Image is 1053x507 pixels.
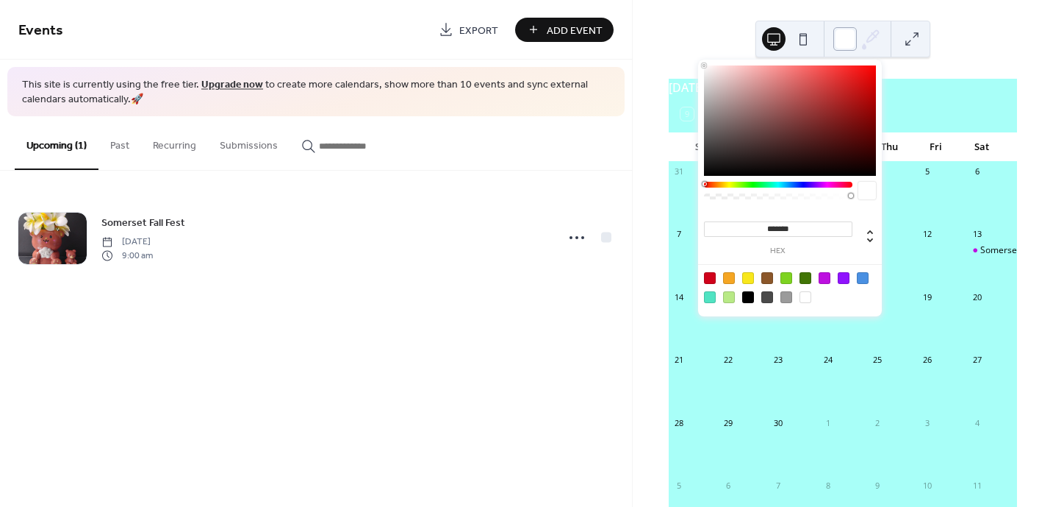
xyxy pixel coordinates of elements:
[673,166,684,177] div: 31
[872,355,883,366] div: 25
[967,244,1017,257] div: Somerset Fall Fest
[761,272,773,284] div: #8B572A
[742,272,754,284] div: #F8E71C
[971,166,982,177] div: 6
[428,18,509,42] a: Export
[872,480,883,491] div: 9
[704,272,716,284] div: #D0021B
[819,272,830,284] div: #BD10E0
[780,272,792,284] div: #7ED321
[723,272,735,284] div: #F5A623
[141,116,208,169] button: Recurring
[799,272,811,284] div: #417505
[101,214,185,231] a: Somerset Fall Fest
[921,355,932,366] div: 26
[723,417,734,428] div: 29
[772,355,783,366] div: 23
[22,78,610,107] span: This site is currently using the free tier. to create more calendars, show more than 10 events an...
[704,291,716,303] div: #50E3C2
[723,480,734,491] div: 6
[673,480,684,491] div: 5
[822,417,833,428] div: 1
[921,480,932,491] div: 10
[673,355,684,366] div: 21
[921,229,932,240] div: 12
[866,132,912,162] div: Thu
[669,79,1017,96] div: [DATE]
[673,291,684,302] div: 14
[971,355,982,366] div: 27
[872,417,883,428] div: 2
[704,247,852,255] label: hex
[772,417,783,428] div: 30
[822,355,833,366] div: 24
[761,291,773,303] div: #4A4A4A
[772,480,783,491] div: 7
[971,480,982,491] div: 11
[101,235,153,249] span: [DATE]
[208,116,290,169] button: Submissions
[673,417,684,428] div: 28
[742,291,754,303] div: #000000
[921,291,932,302] div: 19
[515,18,614,42] button: Add Event
[459,23,498,38] span: Export
[18,16,63,45] span: Events
[547,23,603,38] span: Add Event
[201,75,263,95] a: Upgrade now
[959,132,1005,162] div: Sat
[680,132,727,162] div: Sun
[921,166,932,177] div: 5
[971,229,982,240] div: 13
[15,116,98,170] button: Upcoming (1)
[101,249,153,262] span: 9:00 am
[971,291,982,302] div: 20
[723,355,734,366] div: 22
[673,229,684,240] div: 7
[101,216,185,231] span: Somerset Fall Fest
[723,291,735,303] div: #B8E986
[971,417,982,428] div: 4
[799,291,811,303] div: #FFFFFF
[822,480,833,491] div: 8
[780,291,792,303] div: #9B9B9B
[838,272,849,284] div: #9013FE
[921,417,932,428] div: 3
[857,272,869,284] div: #4A90E2
[913,132,959,162] div: Fri
[98,116,141,169] button: Past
